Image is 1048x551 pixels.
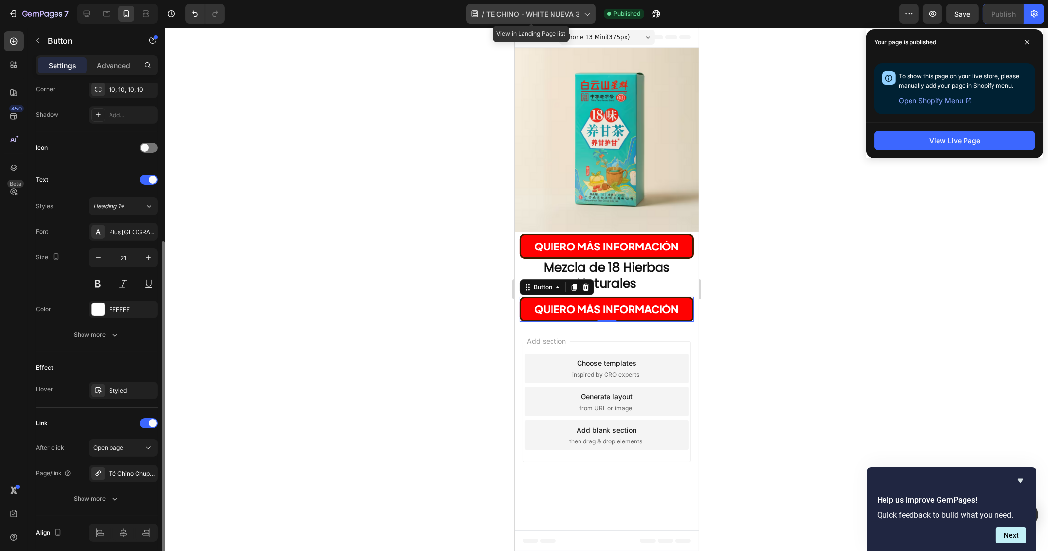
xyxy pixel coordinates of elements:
div: View Live Page [929,136,980,146]
span: To show this page on your live store, please manually add your page in Shopify menu. [899,72,1019,89]
div: 450 [9,105,24,112]
button: 7 [4,4,73,24]
div: Effect [36,363,53,372]
p: Advanced [97,60,130,71]
div: Beta [7,180,24,188]
div: Icon [36,143,48,152]
p: Button [48,35,131,47]
div: Styles [36,202,53,211]
div: Plus [GEOGRAPHIC_DATA] Sans [109,228,155,237]
p: Your page is published [874,37,936,47]
span: TE CHINO - WHITE NUEVA 3 [486,9,580,19]
iframe: Design area [515,28,699,551]
div: Link [36,419,48,428]
div: Styled [109,386,155,395]
div: Show more [74,330,120,340]
div: Té Chino Chupa [PERSON_NAME] de 18 Hierbas B3 [109,469,155,478]
button: Hide survey [1015,475,1026,487]
span: Open Shopify Menu [899,95,963,107]
div: Add... [109,111,155,120]
div: Font [36,227,48,236]
div: Color [36,305,51,314]
span: Published [613,9,640,18]
div: Undo/Redo [185,4,225,24]
span: Save [955,10,971,18]
button: Save [946,4,979,24]
button: View Live Page [874,131,1035,150]
div: Align [36,526,64,540]
p: Settings [49,60,76,71]
div: After click [36,443,64,452]
p: 7 [64,8,69,20]
div: Text [36,175,48,184]
div: 10, 10, 10, 10 [109,85,155,94]
div: Help us improve GemPages! [877,475,1026,543]
button: Show more [36,326,158,344]
button: Open page [89,439,158,457]
button: Publish [983,4,1024,24]
div: FFFFFF [109,305,155,314]
h2: Help us improve GemPages! [877,495,1026,506]
div: Hover [36,385,53,394]
div: Show more [74,494,120,504]
div: Corner [36,85,55,94]
div: Page/link [36,469,72,478]
p: Quick feedback to build what you need. [877,510,1026,520]
button: Show more [36,490,158,508]
span: Heading 1* [93,202,124,211]
button: Heading 1* [89,197,158,215]
div: Publish [991,9,1016,19]
div: Shadow [36,110,58,119]
span: Open page [93,444,123,451]
button: Next question [996,527,1026,543]
div: Size [36,251,62,264]
span: / [482,9,484,19]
